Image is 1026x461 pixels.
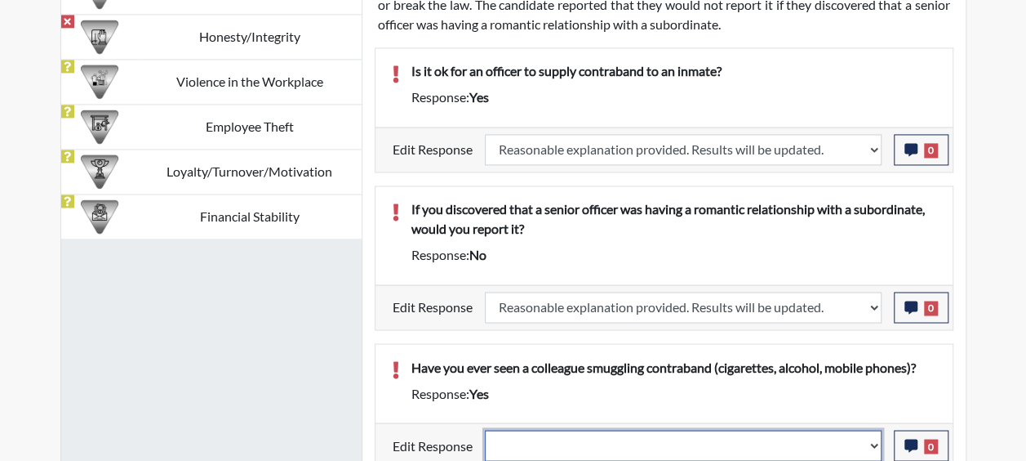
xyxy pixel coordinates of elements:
[469,247,486,262] span: no
[894,430,948,461] button: 0
[138,149,362,194] td: Loyalty/Turnover/Motivation
[924,301,938,316] span: 0
[473,292,894,323] div: Update the test taker's response, the change might impact the score
[473,430,894,461] div: Update the test taker's response, the change might impact the score
[399,245,948,265] div: Response:
[393,134,473,165] label: Edit Response
[469,89,489,105] span: yes
[81,63,118,101] img: CATEGORY%20ICON-26.eccbb84f.png
[81,198,118,235] img: CATEGORY%20ICON-08.97d95025.png
[473,134,894,165] div: Update the test taker's response, the change might impact the score
[138,59,362,104] td: Violence in the Workplace
[393,292,473,323] label: Edit Response
[81,108,118,145] img: CATEGORY%20ICON-07.58b65e52.png
[138,194,362,239] td: Financial Stability
[138,104,362,149] td: Employee Theft
[924,143,938,158] span: 0
[411,199,936,239] p: If you discovered that a senior officer was having a romantic relationship with a subordinate, wo...
[411,61,936,81] p: Is it ok for an officer to supply contraband to an inmate?
[138,14,362,59] td: Honesty/Integrity
[81,153,118,190] img: CATEGORY%20ICON-17.40ef8247.png
[411,357,936,377] p: Have you ever seen a colleague smuggling contraband (cigarettes, alcohol, mobile phones)?
[894,134,948,165] button: 0
[393,430,473,461] label: Edit Response
[399,87,948,107] div: Response:
[399,383,948,403] div: Response:
[469,385,489,401] span: yes
[894,292,948,323] button: 0
[924,439,938,454] span: 0
[81,18,118,56] img: CATEGORY%20ICON-11.a5f294f4.png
